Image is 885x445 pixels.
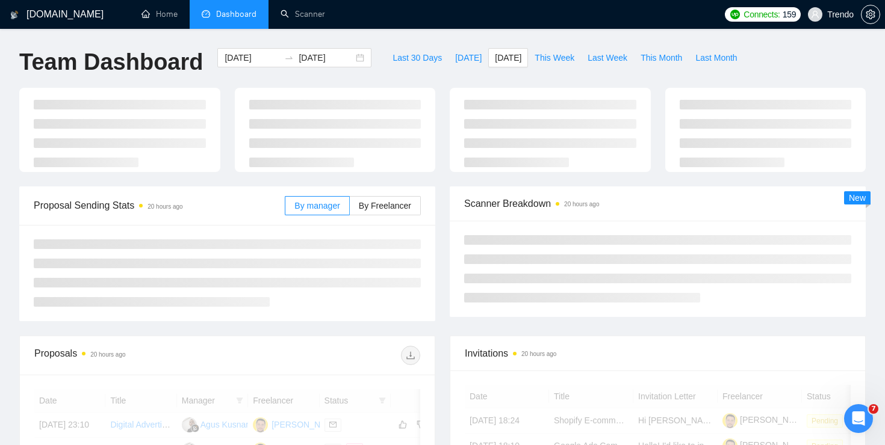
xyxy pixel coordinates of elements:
span: [DATE] [495,51,521,64]
button: [DATE] [449,48,488,67]
span: 7 [869,404,878,414]
button: This Week [528,48,581,67]
button: Last 30 Days [386,48,449,67]
span: swap-right [284,53,294,63]
span: This Week [535,51,574,64]
time: 20 hours ago [90,351,125,358]
span: Proposal Sending Stats [34,198,285,213]
span: [DATE] [455,51,482,64]
span: user [811,10,819,19]
span: New [849,193,866,203]
iframe: Intercom live chat [844,404,873,433]
span: dashboard [202,10,210,18]
div: Proposals [34,346,228,365]
button: Last Week [581,48,634,67]
button: This Month [634,48,689,67]
a: searchScanner [281,9,325,19]
h1: Team Dashboard [19,48,203,76]
input: End date [299,51,353,64]
span: Dashboard [216,9,256,19]
span: Last 30 Days [393,51,442,64]
span: setting [862,10,880,19]
a: setting [861,10,880,19]
img: logo [10,5,19,25]
time: 20 hours ago [147,203,182,210]
span: Scanner Breakdown [464,196,851,211]
time: 20 hours ago [564,201,599,207]
input: Start date [225,51,279,64]
button: setting [861,5,880,24]
span: By Freelancer [359,201,411,210]
span: to [284,53,294,63]
span: Last Month [695,51,737,64]
span: Connects: [744,8,780,21]
a: homeHome [141,9,178,19]
img: upwork-logo.png [730,10,740,19]
span: This Month [641,51,682,64]
span: Invitations [465,346,851,361]
button: [DATE] [488,48,528,67]
span: 159 [783,8,796,21]
span: Last Week [588,51,627,64]
span: By manager [294,201,340,210]
button: Last Month [689,48,744,67]
time: 20 hours ago [521,351,556,357]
